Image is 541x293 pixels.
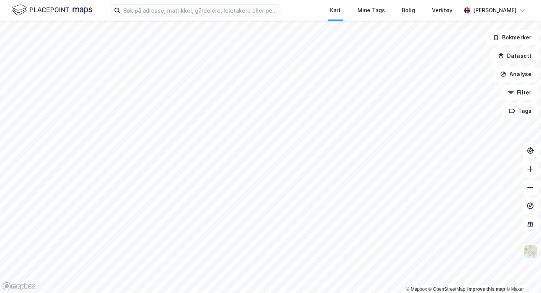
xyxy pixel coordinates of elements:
[503,256,541,293] iframe: Chat Widget
[486,30,538,45] button: Bokmerker
[120,5,280,16] input: Søk på adresse, matrikkel, gårdeiere, leietakere eller personer
[494,67,538,82] button: Analyse
[473,6,517,15] div: [PERSON_NAME]
[402,6,415,15] div: Bolig
[523,244,538,259] img: Z
[330,6,341,15] div: Kart
[502,103,538,119] button: Tags
[491,48,538,63] button: Datasett
[428,286,465,292] a: OpenStreetMap
[2,282,36,291] a: Mapbox homepage
[467,286,505,292] a: Improve this map
[357,6,385,15] div: Mine Tags
[501,85,538,100] button: Filter
[12,3,92,17] img: logo.f888ab2527a4732fd821a326f86c7f29.svg
[432,6,452,15] div: Verktøy
[406,286,427,292] a: Mapbox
